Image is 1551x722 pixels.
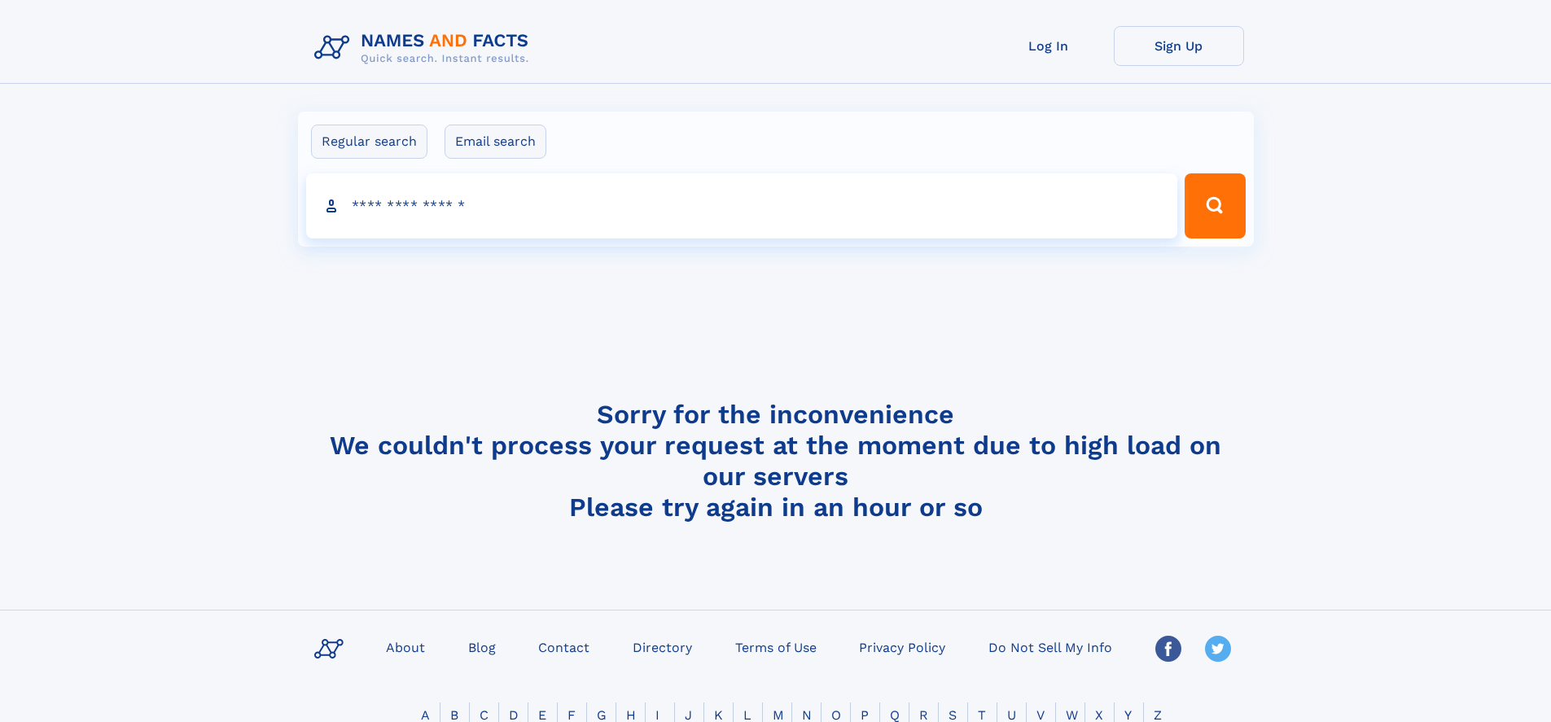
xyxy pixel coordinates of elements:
img: Logo Names and Facts [308,26,542,70]
img: Twitter [1205,636,1231,662]
label: Email search [445,125,546,159]
a: Log In [984,26,1114,66]
a: Contact [532,635,596,659]
label: Regular search [311,125,427,159]
input: search input [306,173,1178,238]
a: Sign Up [1114,26,1244,66]
a: Do Not Sell My Info [982,635,1119,659]
a: Privacy Policy [852,635,952,659]
h4: Sorry for the inconvenience We couldn't process your request at the moment due to high load on ou... [308,399,1244,523]
a: Blog [462,635,502,659]
img: Facebook [1155,636,1181,662]
a: Terms of Use [729,635,823,659]
a: Directory [626,635,699,659]
button: Search Button [1185,173,1245,238]
a: About [379,635,432,659]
